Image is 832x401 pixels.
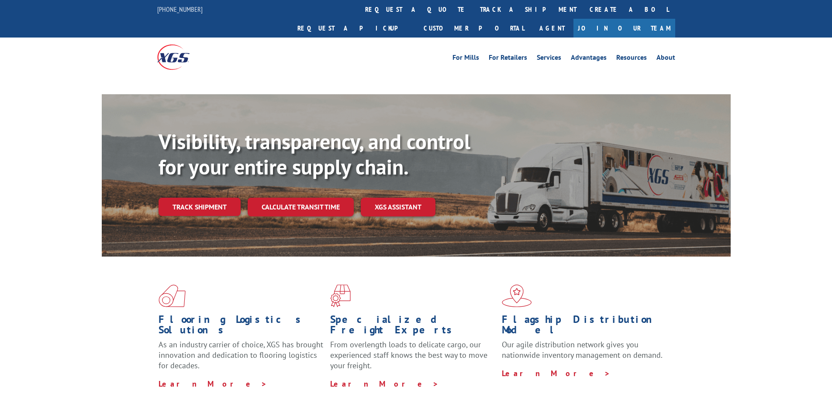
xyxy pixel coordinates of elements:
[330,379,439,389] a: Learn More >
[489,54,527,64] a: For Retailers
[417,19,531,38] a: Customer Portal
[452,54,479,64] a: For Mills
[159,314,324,339] h1: Flooring Logistics Solutions
[159,198,241,216] a: Track shipment
[531,19,573,38] a: Agent
[291,19,417,38] a: Request a pickup
[159,284,186,307] img: xgs-icon-total-supply-chain-intelligence-red
[248,198,354,216] a: Calculate transit time
[330,339,495,378] p: From overlength loads to delicate cargo, our experienced staff knows the best way to move your fr...
[537,54,561,64] a: Services
[502,284,532,307] img: xgs-icon-flagship-distribution-model-red
[616,54,647,64] a: Resources
[159,339,323,370] span: As an industry carrier of choice, XGS has brought innovation and dedication to flooring logistics...
[330,284,351,307] img: xgs-icon-focused-on-flooring-red
[502,368,611,378] a: Learn More >
[571,54,607,64] a: Advantages
[573,19,675,38] a: Join Our Team
[157,5,203,14] a: [PHONE_NUMBER]
[361,198,435,216] a: XGS ASSISTANT
[330,314,495,339] h1: Specialized Freight Experts
[502,314,667,339] h1: Flagship Distribution Model
[159,128,470,180] b: Visibility, transparency, and control for your entire supply chain.
[159,379,267,389] a: Learn More >
[656,54,675,64] a: About
[502,339,663,360] span: Our agile distribution network gives you nationwide inventory management on demand.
